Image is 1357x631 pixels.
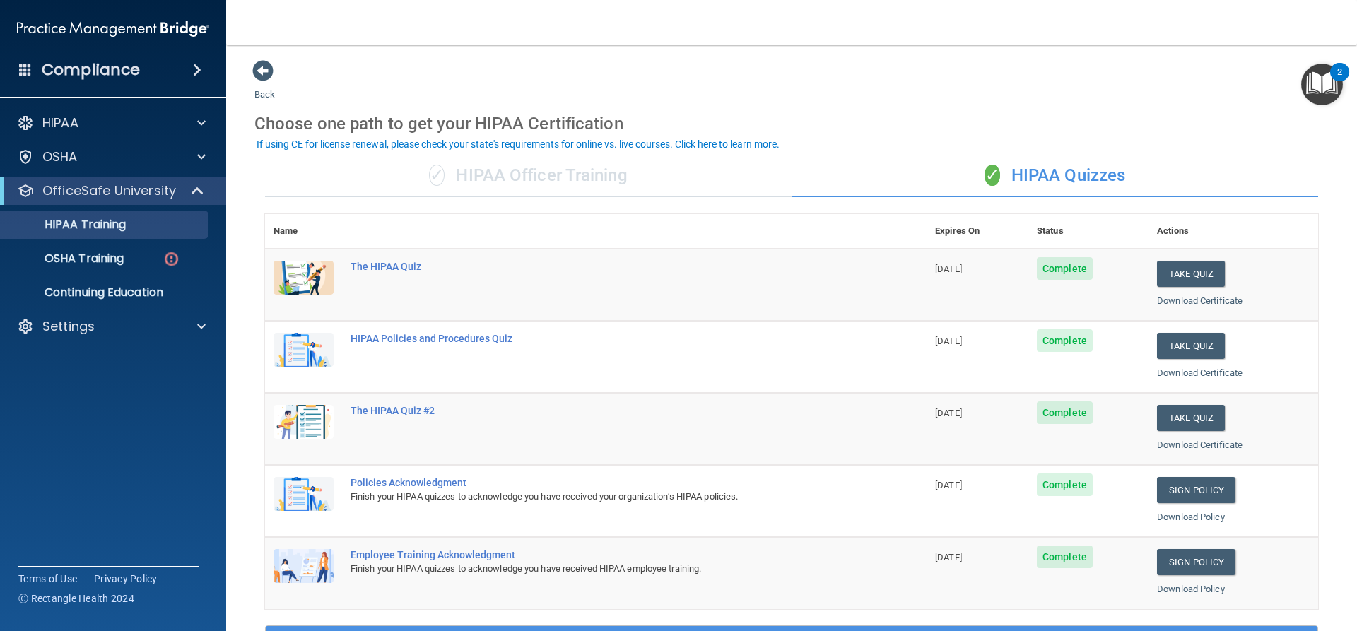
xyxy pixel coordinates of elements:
div: HIPAA Quizzes [792,155,1318,197]
th: Status [1028,214,1149,249]
p: Continuing Education [9,285,202,300]
button: Take Quiz [1157,261,1225,287]
a: OfficeSafe University [17,182,205,199]
img: danger-circle.6113f641.png [163,250,180,268]
p: OSHA [42,148,78,165]
span: Complete [1037,401,1093,424]
div: HIPAA Policies and Procedures Quiz [351,333,856,344]
a: Privacy Policy [94,572,158,586]
p: HIPAA Training [9,218,126,232]
h4: Compliance [42,60,140,80]
button: Open Resource Center, 2 new notifications [1301,64,1343,105]
div: Policies Acknowledgment [351,477,856,488]
a: Download Policy [1157,512,1225,522]
a: Sign Policy [1157,549,1235,575]
th: Name [265,214,342,249]
p: HIPAA [42,114,78,131]
button: Take Quiz [1157,333,1225,359]
div: Finish your HIPAA quizzes to acknowledge you have received your organization’s HIPAA policies. [351,488,856,505]
div: HIPAA Officer Training [265,155,792,197]
a: Settings [17,318,206,335]
span: [DATE] [935,408,962,418]
a: HIPAA [17,114,206,131]
div: If using CE for license renewal, please check your state's requirements for online vs. live cours... [257,139,780,149]
a: Terms of Use [18,572,77,586]
div: Finish your HIPAA quizzes to acknowledge you have received HIPAA employee training. [351,560,856,577]
a: OSHA [17,148,206,165]
span: [DATE] [935,336,962,346]
a: Back [254,72,275,100]
div: Choose one path to get your HIPAA Certification [254,103,1329,144]
span: Ⓒ Rectangle Health 2024 [18,591,134,606]
span: Complete [1037,546,1093,568]
span: Complete [1037,329,1093,352]
button: If using CE for license renewal, please check your state's requirements for online vs. live cours... [254,137,782,151]
span: [DATE] [935,264,962,274]
a: Download Certificate [1157,295,1243,306]
div: 2 [1337,72,1342,90]
div: The HIPAA Quiz #2 [351,405,856,416]
a: Download Certificate [1157,440,1243,450]
span: [DATE] [935,480,962,490]
th: Expires On [927,214,1028,249]
p: OfficeSafe University [42,182,176,199]
span: Complete [1037,257,1093,280]
span: ✓ [429,165,445,186]
th: Actions [1149,214,1318,249]
a: Sign Policy [1157,477,1235,503]
p: OSHA Training [9,252,124,266]
img: PMB logo [17,15,209,43]
span: [DATE] [935,552,962,562]
a: Download Policy [1157,584,1225,594]
span: Complete [1037,473,1093,496]
div: Employee Training Acknowledgment [351,549,856,560]
p: Settings [42,318,95,335]
a: Download Certificate [1157,367,1243,378]
span: ✓ [985,165,1000,186]
div: The HIPAA Quiz [351,261,856,272]
button: Take Quiz [1157,405,1225,431]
